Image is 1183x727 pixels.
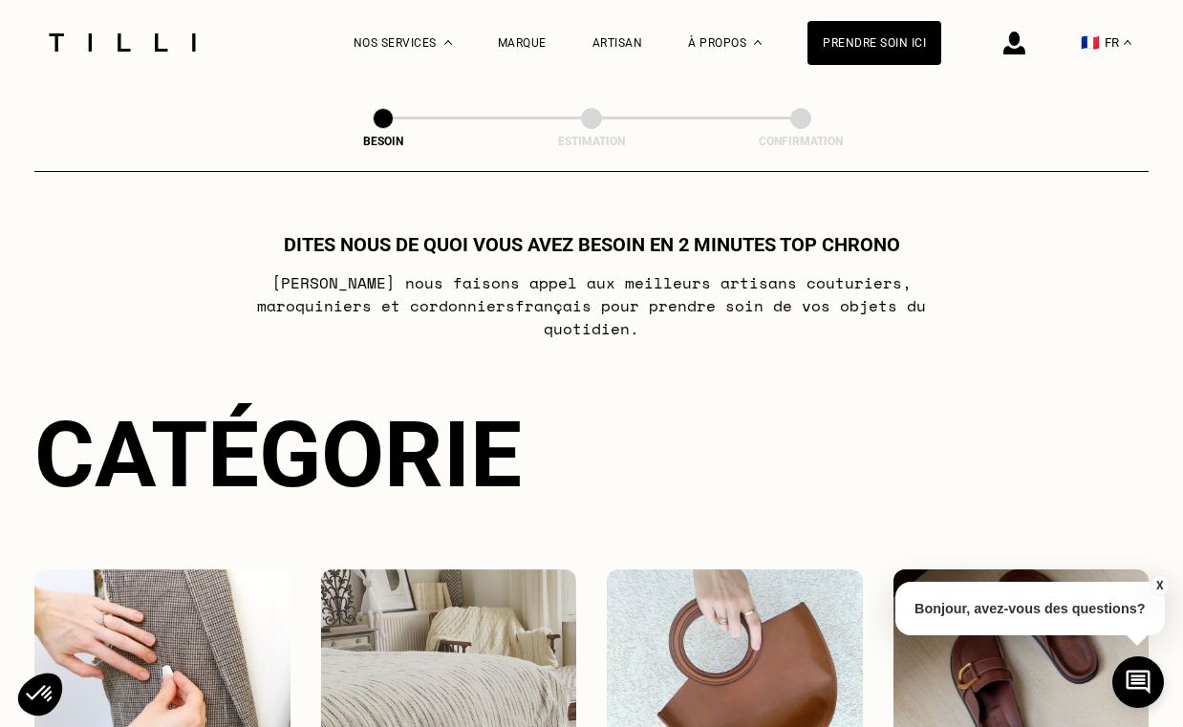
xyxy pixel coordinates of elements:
[705,135,896,148] div: Confirmation
[592,36,643,50] a: Artisan
[1003,32,1025,54] img: icône connexion
[34,401,1149,508] div: Catégorie
[1081,33,1100,52] span: 🇫🇷
[498,36,547,50] a: Marque
[213,271,971,340] p: [PERSON_NAME] nous faisons appel aux meilleurs artisans couturiers , maroquiniers et cordonniers ...
[754,40,762,45] img: Menu déroulant à propos
[496,135,687,148] div: Estimation
[42,33,203,52] img: Logo du service de couturière Tilli
[1124,40,1131,45] img: menu déroulant
[895,582,1165,635] p: Bonjour, avez-vous des questions?
[444,40,452,45] img: Menu déroulant
[284,233,900,256] h1: Dites nous de quoi vous avez besoin en 2 minutes top chrono
[288,135,479,148] div: Besoin
[807,21,941,65] a: Prendre soin ici
[1150,575,1169,596] button: X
